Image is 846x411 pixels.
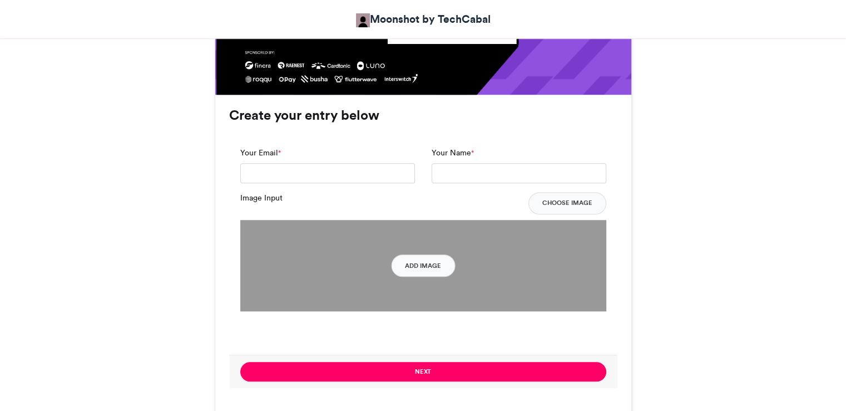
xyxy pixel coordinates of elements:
img: Moonshot by TechCabal [356,13,370,27]
button: Choose Image [528,192,606,214]
a: Moonshot by TechCabal [356,11,491,27]
button: Add Image [391,255,455,277]
label: Image Input [240,192,283,204]
button: Next [240,362,606,381]
label: Your Name [432,147,474,159]
label: Your Email [240,147,281,159]
h3: Create your entry below [229,109,617,122]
